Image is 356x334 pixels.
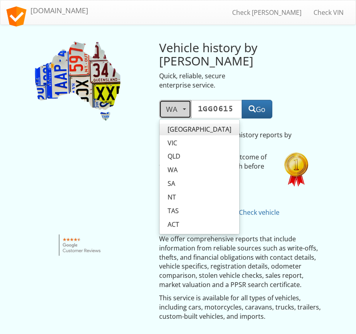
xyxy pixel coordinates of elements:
span: NT [168,193,176,202]
a: Check VIN [307,2,350,22]
a: [DOMAIN_NAME] [0,0,94,20]
p: We offer comprehensive reports that include information from reliable sources such as write-offs,... [159,234,323,289]
button: Go [242,100,272,118]
a: Check vehicle history by VIN [159,208,279,226]
span: WA [166,104,184,114]
h2: Vehicle history by [PERSON_NAME] [159,41,273,67]
p: This service is available for all types of vehicles, including cars, motorcycles, caravans, truck... [159,293,323,321]
img: 1st.png [284,153,308,187]
span: WA [168,165,178,175]
p: Quick, reliable, secure enterprise service. [159,71,273,90]
input: Rego [191,100,243,118]
a: Check [PERSON_NAME] [226,2,307,22]
span: SA [168,179,175,188]
button: WA [159,100,191,118]
span: QLD [168,152,180,161]
img: Google customer reviews [59,234,105,256]
span: [GEOGRAPHIC_DATA] [168,125,231,134]
span: ACT [168,220,179,229]
img: Rego Check [34,41,122,122]
span: TAS [168,206,179,216]
img: logo.svg [6,6,26,26]
span: VIC [168,138,177,148]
